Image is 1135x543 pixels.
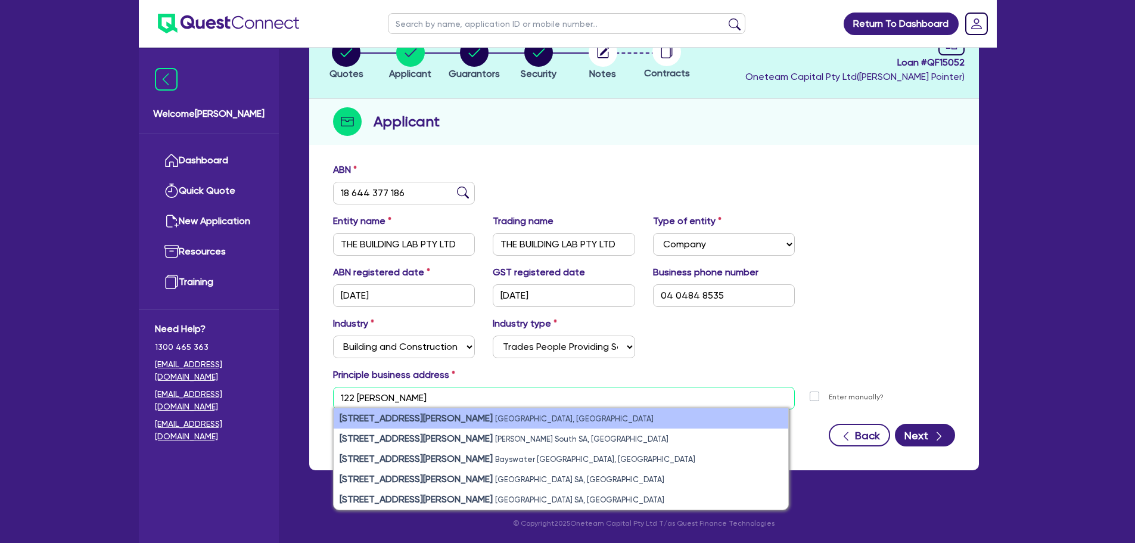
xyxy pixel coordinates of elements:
[389,68,431,79] span: Applicant
[333,317,374,331] label: Industry
[340,494,493,505] strong: [STREET_ADDRESS][PERSON_NAME]
[589,68,616,79] span: Notes
[164,275,179,289] img: training
[155,68,178,91] img: icon-menu-close
[333,107,362,136] img: step-icon
[155,176,263,206] a: Quick Quote
[495,475,664,484] small: [GEOGRAPHIC_DATA] SA, [GEOGRAPHIC_DATA]
[155,206,263,237] a: New Application
[374,111,440,132] h2: Applicant
[329,38,364,82] button: Quotes
[388,13,745,34] input: Search by name, application ID or mobile number...
[961,8,992,39] a: Dropdown toggle
[301,518,987,529] p: © Copyright 2025 Oneteam Capital Pty Ltd T/as Quest Finance Technologies
[493,284,635,307] input: DD / MM / YYYY
[493,214,553,228] label: Trading name
[588,38,618,82] button: Notes
[155,358,263,383] a: [EMAIL_ADDRESS][DOMAIN_NAME]
[495,435,668,443] small: [PERSON_NAME] South SA, [GEOGRAPHIC_DATA]
[495,495,664,504] small: [GEOGRAPHIC_DATA] SA, [GEOGRAPHIC_DATA]
[155,341,263,353] span: 1300 465 363
[333,284,475,307] input: DD / MM / YYYY
[340,433,493,444] strong: [STREET_ADDRESS][PERSON_NAME]
[155,237,263,267] a: Resources
[653,265,758,280] label: Business phone number
[745,71,965,82] span: Oneteam Capital Pty Ltd ( [PERSON_NAME] Pointer )
[493,265,585,280] label: GST registered date
[829,392,884,403] label: Enter manually?
[493,317,557,331] label: Industry type
[521,68,556,79] span: Security
[340,453,493,464] strong: [STREET_ADDRESS][PERSON_NAME]
[388,38,432,82] button: Applicant
[448,38,500,82] button: Guarantors
[745,55,965,70] span: Loan # QF15052
[153,107,265,121] span: Welcome [PERSON_NAME]
[449,68,500,79] span: Guarantors
[333,214,391,228] label: Entity name
[340,412,493,424] strong: [STREET_ADDRESS][PERSON_NAME]
[644,67,690,79] span: Contracts
[495,414,654,423] small: [GEOGRAPHIC_DATA], [GEOGRAPHIC_DATA]
[155,322,263,336] span: Need Help?
[457,187,469,198] img: abn-lookup icon
[340,473,493,485] strong: [STREET_ADDRESS][PERSON_NAME]
[164,184,179,198] img: quick-quote
[333,265,430,280] label: ABN registered date
[495,455,695,464] small: Bayswater [GEOGRAPHIC_DATA], [GEOGRAPHIC_DATA]
[520,38,557,82] button: Security
[895,424,955,446] button: Next
[333,163,357,177] label: ABN
[155,418,263,443] a: [EMAIL_ADDRESS][DOMAIN_NAME]
[155,145,263,176] a: Dashboard
[333,368,455,382] label: Principle business address
[155,267,263,297] a: Training
[829,424,890,446] button: Back
[653,214,722,228] label: Type of entity
[155,388,263,413] a: [EMAIL_ADDRESS][DOMAIN_NAME]
[164,244,179,259] img: resources
[164,214,179,228] img: new-application
[844,13,959,35] a: Return To Dashboard
[329,68,363,79] span: Quotes
[158,14,299,33] img: quest-connect-logo-blue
